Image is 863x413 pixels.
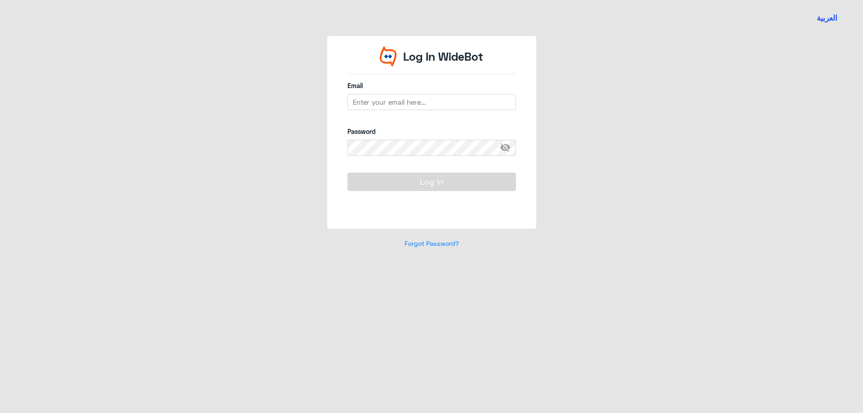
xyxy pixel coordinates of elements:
[811,7,843,29] a: Switch language
[405,240,459,247] a: Forgot Password?
[347,81,516,90] label: Email
[380,46,397,67] img: Widebot Logo
[347,127,516,136] label: Password
[347,173,516,191] button: Log In
[817,13,837,24] button: العربية
[500,140,516,156] span: visibility_off
[403,48,483,65] p: Log In WideBot
[347,94,516,110] input: Enter your email here...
